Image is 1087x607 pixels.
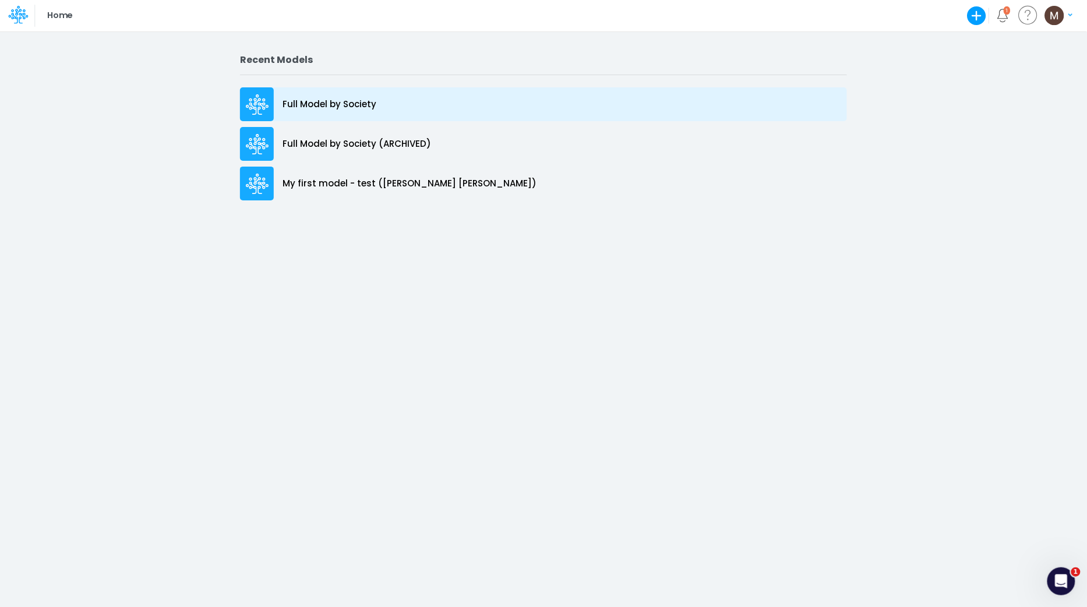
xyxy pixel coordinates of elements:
[1071,567,1081,577] span: 1
[240,124,847,164] a: Full Model by Society (ARCHIVED)
[996,9,1010,22] a: Notifications
[240,84,847,124] a: Full Model by Society
[283,98,376,111] p: Full Model by Society
[240,164,847,203] a: My first model - test ([PERSON_NAME] [PERSON_NAME])
[283,177,537,190] p: My first model - test ([PERSON_NAME] [PERSON_NAME])
[47,9,72,22] p: Home
[1047,567,1075,595] iframe: Intercom live chat
[240,54,847,65] h2: Recent Models
[283,137,431,151] p: Full Model by Society (ARCHIVED)
[1006,8,1008,13] div: 1 unread items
